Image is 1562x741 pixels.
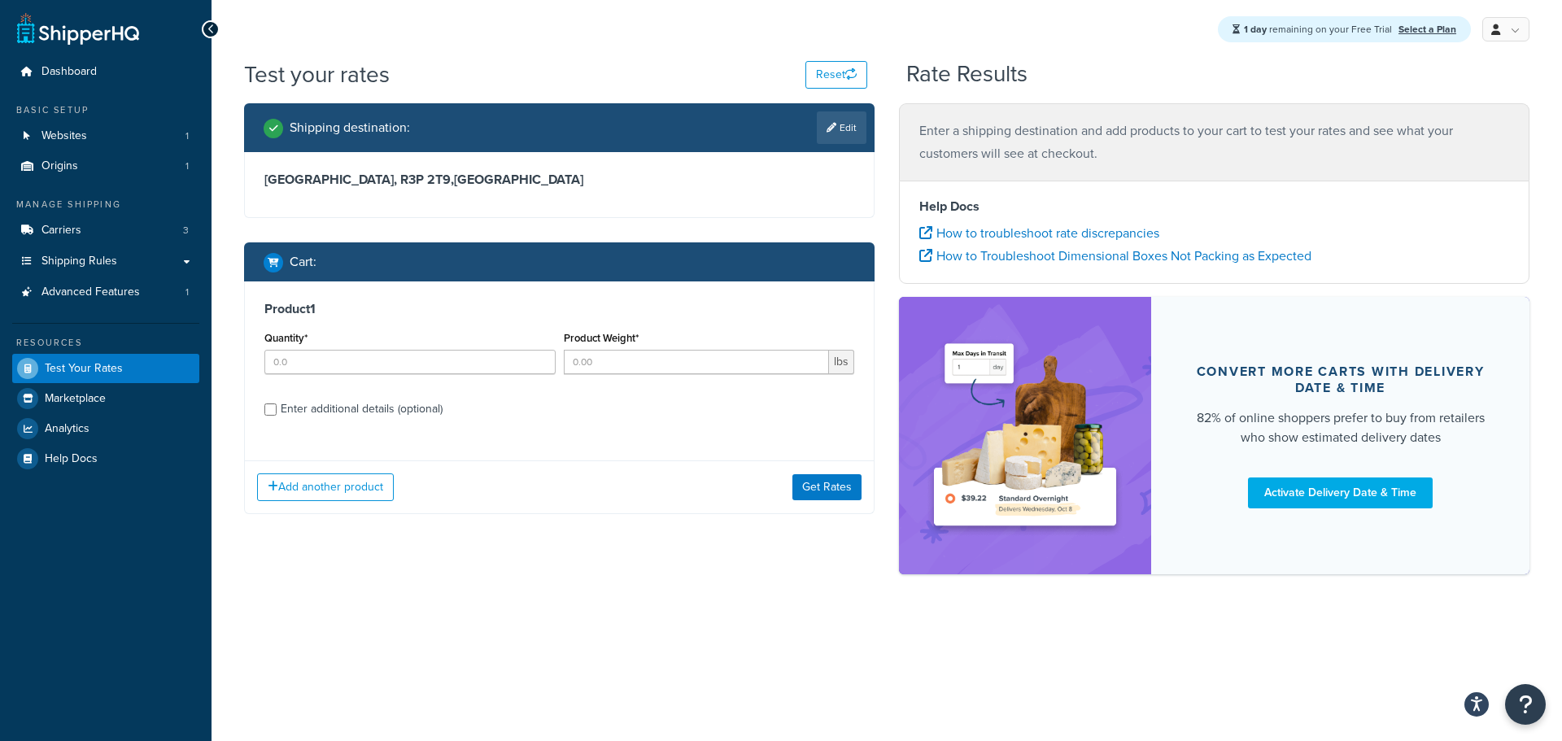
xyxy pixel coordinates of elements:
a: Edit [817,111,866,144]
div: Convert more carts with delivery date & time [1190,364,1490,396]
a: Test Your Rates [12,354,199,383]
li: Advanced Features [12,277,199,307]
span: Advanced Features [41,286,140,299]
span: Carriers [41,224,81,238]
span: Shipping Rules [41,255,117,268]
a: Activate Delivery Date & Time [1248,477,1433,508]
a: Websites1 [12,121,199,151]
button: Add another product [257,473,394,501]
h4: Help Docs [919,197,1509,216]
h2: Shipping destination : [290,120,410,135]
span: remaining on your Free Trial [1244,22,1394,37]
p: Enter a shipping destination and add products to your cart to test your rates and see what your c... [919,120,1509,165]
input: 0.0 [264,350,556,374]
div: Manage Shipping [12,198,199,211]
li: Origins [12,151,199,181]
h2: Cart : [290,255,316,269]
h2: Rate Results [906,62,1028,87]
span: Marketplace [45,392,106,406]
div: Enter additional details (optional) [281,398,443,421]
input: 0.00 [564,350,830,374]
label: Product Weight* [564,332,639,344]
a: How to Troubleshoot Dimensional Boxes Not Packing as Expected [919,246,1311,265]
div: Basic Setup [12,103,199,117]
li: Websites [12,121,199,151]
h1: Test your rates [244,59,390,90]
strong: 1 day [1244,22,1267,37]
span: 1 [185,286,189,299]
span: Dashboard [41,65,97,79]
div: 82% of online shoppers prefer to buy from retailers who show estimated delivery dates [1190,408,1490,447]
button: Reset [805,61,867,89]
h3: [GEOGRAPHIC_DATA], R3P 2T9 , [GEOGRAPHIC_DATA] [264,172,854,188]
a: Marketplace [12,384,199,413]
a: Dashboard [12,57,199,87]
span: lbs [829,350,854,374]
div: Resources [12,336,199,350]
span: 3 [183,224,189,238]
a: Shipping Rules [12,246,199,277]
a: Origins1 [12,151,199,181]
a: Analytics [12,414,199,443]
button: Open Resource Center [1505,684,1546,725]
span: Websites [41,129,87,143]
span: Help Docs [45,452,98,466]
a: Advanced Features1 [12,277,199,307]
span: 1 [185,129,189,143]
span: Test Your Rates [45,362,123,376]
button: Get Rates [792,474,862,500]
a: Select a Plan [1398,22,1456,37]
h3: Product 1 [264,301,854,317]
span: 1 [185,159,189,173]
input: Enter additional details (optional) [264,403,277,416]
a: Carriers3 [12,216,199,246]
img: feature-image-ddt-36eae7f7280da8017bfb280eaccd9c446f90b1fe08728e4019434db127062ab4.png [923,321,1127,550]
label: Quantity* [264,332,308,344]
a: Help Docs [12,444,199,473]
span: Origins [41,159,78,173]
a: How to troubleshoot rate discrepancies [919,224,1159,242]
span: Analytics [45,422,89,436]
li: Carriers [12,216,199,246]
